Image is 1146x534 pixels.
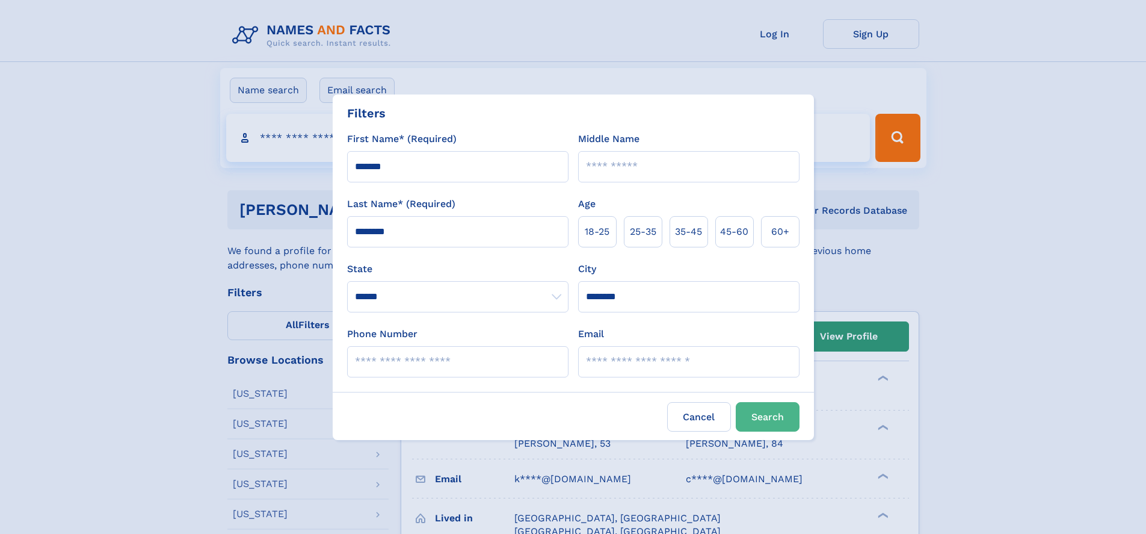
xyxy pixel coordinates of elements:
label: Age [578,197,596,211]
label: State [347,262,568,276]
label: Last Name* (Required) [347,197,455,211]
label: First Name* (Required) [347,132,457,146]
span: 45‑60 [720,225,748,239]
span: 18‑25 [585,225,609,239]
button: Search [736,402,799,432]
span: 25‑35 [630,225,656,239]
div: Filters [347,104,386,122]
label: Phone Number [347,327,417,341]
label: Middle Name [578,132,639,146]
span: 35‑45 [675,225,702,239]
span: 60+ [771,225,789,239]
label: Cancel [667,402,731,432]
label: City [578,262,596,276]
label: Email [578,327,604,341]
